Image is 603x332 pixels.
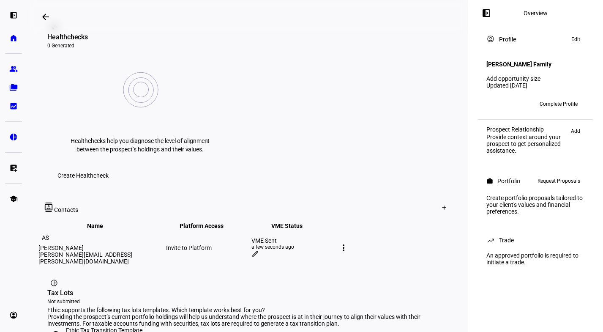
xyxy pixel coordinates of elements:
span: Create Healthcheck [57,167,109,184]
eth-panel-overview-card-header: Profile [486,34,584,44]
span: Request Proposals [538,176,580,186]
div: Not submitted [47,298,447,305]
mat-icon: arrow_backwards [41,12,51,22]
div: Tax Lots [47,288,447,298]
div: Prospect Relationship [486,126,567,133]
eth-mat-symbol: group [9,65,18,73]
span: Contacts [54,206,78,213]
button: Request Proposals [533,176,584,186]
a: Add opportunity size [486,75,540,82]
eth-mat-symbol: bid_landscape [9,102,18,110]
div: Updated [DATE] [486,82,584,89]
span: Complete Profile [540,97,578,111]
mat-icon: more_vert [338,243,349,253]
div: Ethic supports the following tax lots templates. Which template works best for you? [47,307,447,313]
mat-icon: left_panel_open [481,8,491,18]
eth-mat-symbol: list_alt_add [9,164,18,172]
div: Create portfolio proposals tailored to your client's values and financial preferences. [481,191,589,218]
div: Healthchecks [47,32,233,42]
mat-icon: work [486,178,493,184]
span: Platform Access [180,222,236,229]
a: bid_landscape [5,98,22,115]
eth-mat-symbol: pie_chart [9,133,18,141]
button: Complete Profile [533,97,584,111]
span: Edit [571,34,580,44]
mat-icon: trending_up [486,236,495,244]
div: AS [38,231,52,244]
div: Profile [499,36,516,43]
span: VME Status [271,222,315,229]
span: Add [571,126,580,136]
mat-icon: account_circle [486,35,495,43]
mat-icon: contacts [44,203,54,212]
span: JW [489,101,497,107]
div: Overview [524,10,548,16]
eth-mat-symbol: home [9,34,18,42]
div: [PERSON_NAME] [38,244,164,251]
div: [PERSON_NAME][EMAIL_ADDRESS][PERSON_NAME][DOMAIN_NAME] [38,251,164,265]
eth-mat-symbol: folder_copy [9,83,18,92]
h4: [PERSON_NAME] Family [486,61,551,68]
eth-panel-overview-card-header: Trade [486,235,584,245]
eth-mat-symbol: school [9,195,18,203]
div: a few seconds ago [251,244,335,250]
div: Providing the prospect’s current portfolio holdings will help us understand where the prospect is... [47,313,447,327]
div: An approved portfolio is required to initiate a trade. [481,249,589,269]
a: group [5,60,22,77]
span: Name [87,222,116,229]
button: Add [567,126,584,136]
p: Healthchecks help you diagnose the level of alignment between the prospect’s holdings and their v... [61,137,220,154]
a: folder_copy [5,79,22,96]
a: home [5,30,22,47]
mat-icon: edit [251,250,259,258]
button: Create Healthcheck [47,167,119,184]
div: Invite to Platform [166,244,250,251]
a: pie_chart [5,129,22,145]
eth-mat-symbol: account_circle [9,311,18,319]
div: Trade [499,237,514,244]
eth-panel-overview-card-header: Portfolio [486,176,584,186]
div: Provide context around your prospect to get personalized assistance. [486,134,567,154]
div: 0 Generated [47,42,233,49]
div: VME Sent [251,237,335,244]
mat-icon: pie_chart [50,279,58,287]
eth-mat-symbol: left_panel_open [9,11,18,19]
div: Portfolio [497,178,520,184]
button: Edit [567,34,584,44]
plt-vme-status-item: VME Sent [251,237,335,250]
